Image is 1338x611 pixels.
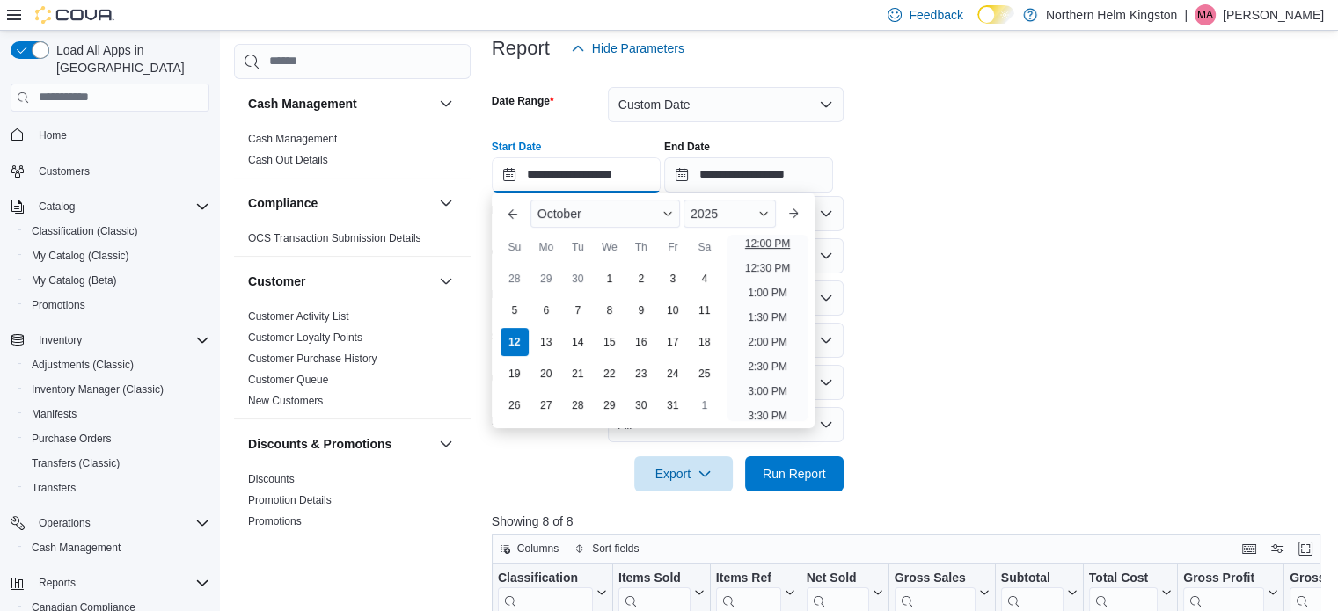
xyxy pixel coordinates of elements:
[32,161,97,182] a: Customers
[4,511,216,535] button: Operations
[564,31,691,66] button: Hide Parameters
[248,194,318,212] h3: Compliance
[492,38,550,59] h3: Report
[248,373,328,387] span: Customer Queue
[248,310,349,323] a: Customer Activity List
[248,331,362,345] span: Customer Loyalty Points
[596,296,624,324] div: day-8
[532,360,560,388] div: day-20
[39,333,82,347] span: Inventory
[248,133,337,145] a: Cash Management
[32,196,209,217] span: Catalog
[32,125,74,146] a: Home
[819,249,833,263] button: Open list of options
[25,477,83,498] a: Transfers
[537,207,581,221] span: October
[4,122,216,148] button: Home
[18,353,216,377] button: Adjustments (Classic)
[32,160,209,182] span: Customers
[234,128,471,178] div: Cash Management
[596,391,624,419] div: day-29
[234,228,471,256] div: Compliance
[564,391,592,419] div: day-28
[564,328,592,356] div: day-14
[25,245,209,266] span: My Catalog (Classic)
[627,233,655,261] div: Th
[499,200,527,228] button: Previous Month
[564,296,592,324] div: day-7
[501,296,529,324] div: day-5
[1223,4,1324,25] p: [PERSON_NAME]
[691,360,719,388] div: day-25
[25,221,209,242] span: Classification (Classic)
[25,379,171,400] a: Inventory Manager (Classic)
[1197,4,1213,25] span: MA
[18,293,216,317] button: Promotions
[39,576,76,590] span: Reports
[977,5,1014,24] input: Dark Mode
[32,124,209,146] span: Home
[248,273,305,290] h3: Customer
[25,404,84,425] a: Manifests
[4,158,216,184] button: Customers
[4,571,216,595] button: Reports
[4,194,216,219] button: Catalog
[741,405,794,426] li: 3:30 PM
[248,374,328,386] a: Customer Queue
[248,514,302,528] span: Promotions
[49,41,209,76] span: Load All Apps in [GEOGRAPHIC_DATA]
[498,570,593,586] div: Classification
[32,541,121,555] span: Cash Management
[741,331,794,353] li: 2:00 PM
[501,391,529,419] div: day-26
[1001,570,1064,586] div: Subtotal
[25,537,209,558] span: Cash Management
[35,6,114,24] img: Cova
[659,328,687,356] div: day-17
[18,451,216,476] button: Transfers (Classic)
[1239,538,1260,559] button: Keyboard shortcuts
[532,328,560,356] div: day-13
[32,407,77,421] span: Manifests
[492,94,554,108] label: Date Range
[234,469,471,539] div: Discounts & Promotions
[807,570,869,586] div: Net Sold
[248,494,332,506] a: Promotion Details
[741,307,794,328] li: 1:30 PM
[532,265,560,293] div: day-29
[819,207,833,221] button: Open list of options
[659,233,687,261] div: Fr
[1183,570,1264,586] div: Gross Profit
[248,394,323,408] span: New Customers
[909,6,962,24] span: Feedback
[627,265,655,293] div: day-2
[664,157,833,193] input: Press the down key to open a popover containing a calendar.
[745,456,844,491] button: Run Report
[779,200,808,228] button: Next month
[32,330,209,351] span: Inventory
[18,402,216,426] button: Manifests
[32,382,164,396] span: Inventory Manager (Classic)
[248,331,362,344] a: Customer Loyalty Points
[741,381,794,402] li: 3:00 PM
[25,354,141,375] a: Adjustments (Classic)
[25,428,119,449] a: Purchase Orders
[727,235,808,421] ul: Time
[248,472,295,486] span: Discounts
[596,265,624,293] div: day-1
[895,570,976,586] div: Gross Sales
[248,132,337,146] span: Cash Management
[248,153,328,167] span: Cash Out Details
[248,273,432,290] button: Customer
[25,354,209,375] span: Adjustments (Classic)
[25,428,209,449] span: Purchase Orders
[532,233,560,261] div: Mo
[741,356,794,377] li: 2:30 PM
[627,296,655,324] div: day-9
[32,196,82,217] button: Catalog
[248,395,323,407] a: New Customers
[39,200,75,214] span: Catalog
[501,265,529,293] div: day-28
[501,328,529,356] div: day-12
[659,391,687,419] div: day-31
